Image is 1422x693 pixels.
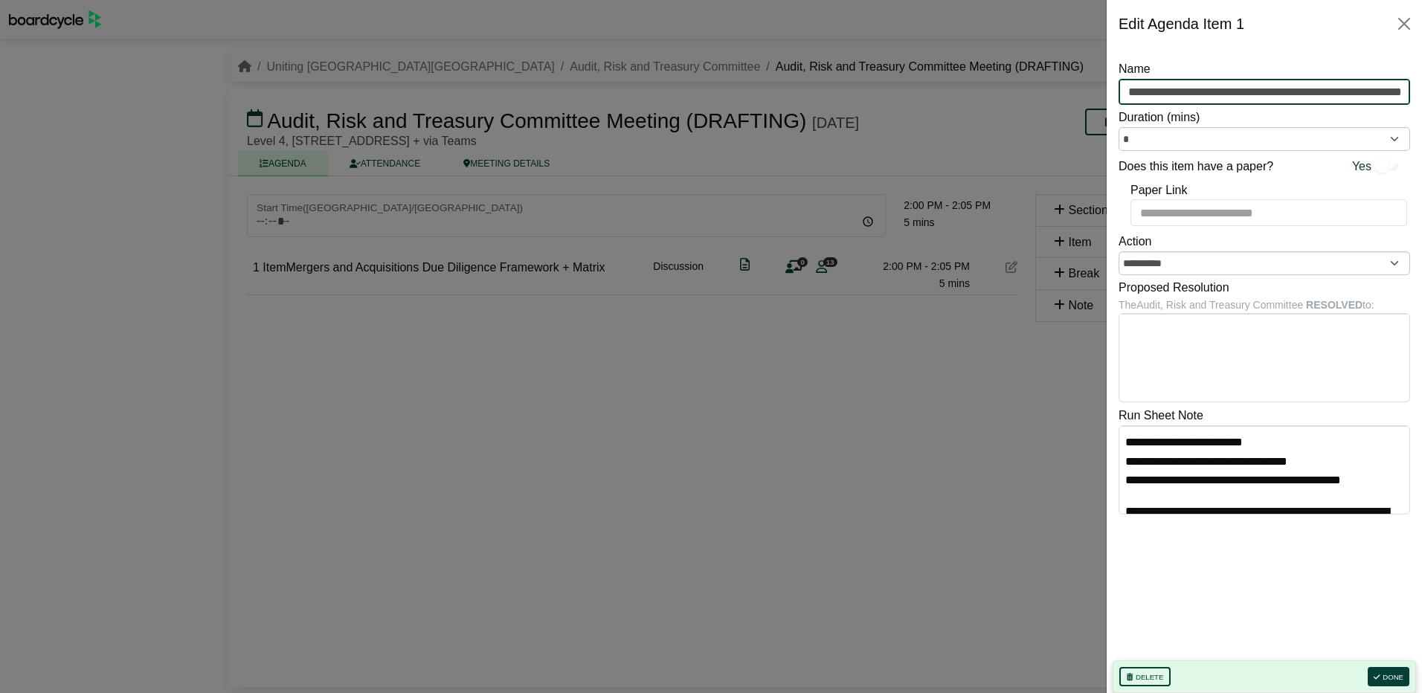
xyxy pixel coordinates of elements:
[1119,297,1410,313] div: The Audit, Risk and Treasury Committee to:
[1119,667,1171,686] button: Delete
[1119,12,1244,36] div: Edit Agenda Item 1
[1119,157,1273,176] label: Does this item have a paper?
[1368,667,1409,686] button: Done
[1119,278,1229,297] label: Proposed Resolution
[1306,299,1363,311] b: RESOLVED
[1119,406,1203,425] label: Run Sheet Note
[1130,181,1188,200] label: Paper Link
[1119,59,1151,79] label: Name
[1392,12,1416,36] button: Close
[1352,157,1371,176] span: Yes
[1119,108,1200,127] label: Duration (mins)
[1119,232,1151,251] label: Action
